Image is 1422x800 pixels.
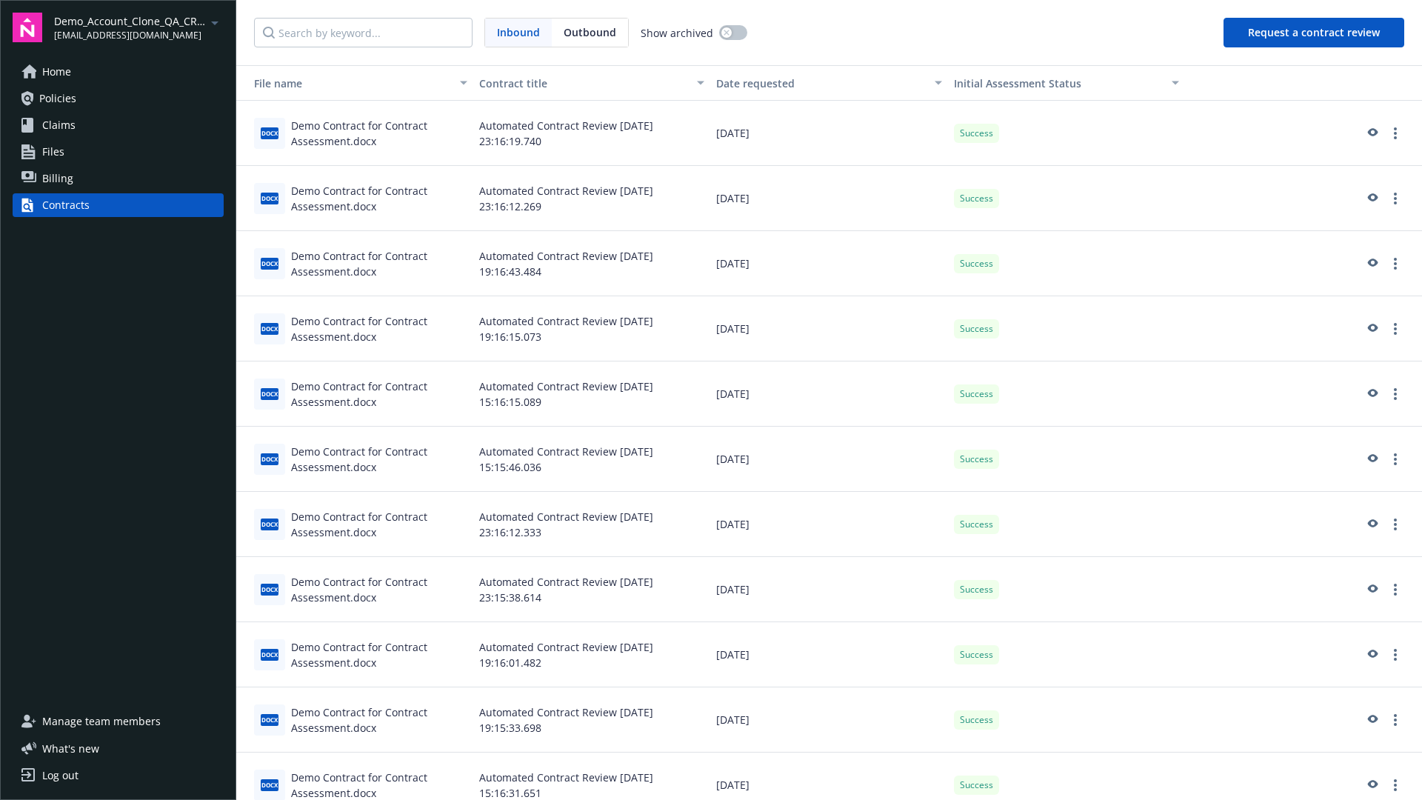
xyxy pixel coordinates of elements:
[39,87,76,110] span: Policies
[206,13,224,31] a: arrowDropDown
[710,427,947,492] div: [DATE]
[291,183,467,214] div: Demo Contract for Contract Assessment.docx
[710,557,947,622] div: [DATE]
[42,113,76,137] span: Claims
[291,379,467,410] div: Demo Contract for Contract Assessment.docx
[1363,646,1381,664] a: preview
[954,76,1081,90] span: Initial Assessment Status
[473,231,710,296] div: Automated Contract Review [DATE] 19:16:43.484
[291,574,467,605] div: Demo Contract for Contract Assessment.docx
[1386,516,1404,533] a: more
[473,65,710,101] button: Contract title
[42,193,90,217] div: Contracts
[960,387,993,401] span: Success
[54,13,206,29] span: Demo_Account_Clone_QA_CR_Tests_Demo
[261,453,278,464] span: docx
[954,76,1163,91] div: Toggle SortBy
[473,687,710,753] div: Automated Contract Review [DATE] 19:15:33.698
[960,322,993,336] span: Success
[1363,516,1381,533] a: preview
[1363,124,1381,142] a: preview
[13,87,224,110] a: Policies
[552,19,628,47] span: Outbound
[960,453,993,466] span: Success
[254,18,473,47] input: Search by keyword...
[261,779,278,790] span: docx
[641,25,713,41] span: Show archived
[1363,385,1381,403] a: preview
[42,167,73,190] span: Billing
[960,192,993,205] span: Success
[1386,776,1404,794] a: more
[261,193,278,204] span: docx
[710,166,947,231] div: [DATE]
[42,60,71,84] span: Home
[710,687,947,753] div: [DATE]
[13,741,123,756] button: What's new
[261,323,278,334] span: docx
[54,13,224,42] button: Demo_Account_Clone_QA_CR_Tests_Demo[EMAIL_ADDRESS][DOMAIN_NAME]arrowDropDown
[291,248,467,279] div: Demo Contract for Contract Assessment.docx
[1363,320,1381,338] a: preview
[291,118,467,149] div: Demo Contract for Contract Assessment.docx
[13,167,224,190] a: Billing
[960,518,993,531] span: Success
[1386,581,1404,599] a: more
[13,113,224,137] a: Claims
[42,741,99,756] span: What ' s new
[710,65,947,101] button: Date requested
[1386,255,1404,273] a: more
[1363,581,1381,599] a: preview
[13,140,224,164] a: Files
[497,24,540,40] span: Inbound
[1386,385,1404,403] a: more
[960,713,993,727] span: Success
[960,779,993,792] span: Success
[261,584,278,595] span: docx
[473,492,710,557] div: Automated Contract Review [DATE] 23:16:12.333
[1386,190,1404,207] a: more
[710,622,947,687] div: [DATE]
[242,76,451,91] div: Toggle SortBy
[473,427,710,492] div: Automated Contract Review [DATE] 15:15:46.036
[960,127,993,140] span: Success
[960,648,993,661] span: Success
[42,140,64,164] span: Files
[960,583,993,596] span: Success
[291,639,467,670] div: Demo Contract for Contract Assessment.docx
[13,710,224,733] a: Manage team members
[473,557,710,622] div: Automated Contract Review [DATE] 23:15:38.614
[1386,320,1404,338] a: more
[1363,776,1381,794] a: preview
[291,444,467,475] div: Demo Contract for Contract Assessment.docx
[710,101,947,166] div: [DATE]
[473,622,710,687] div: Automated Contract Review [DATE] 19:16:01.482
[485,19,552,47] span: Inbound
[291,704,467,736] div: Demo Contract for Contract Assessment.docx
[1224,18,1404,47] button: Request a contract review
[479,76,688,91] div: Contract title
[42,764,79,787] div: Log out
[473,166,710,231] div: Automated Contract Review [DATE] 23:16:12.269
[261,258,278,269] span: docx
[242,76,451,91] div: File name
[710,492,947,557] div: [DATE]
[13,193,224,217] a: Contracts
[54,29,206,42] span: [EMAIL_ADDRESS][DOMAIN_NAME]
[1386,646,1404,664] a: more
[13,13,42,42] img: navigator-logo.svg
[261,388,278,399] span: docx
[710,361,947,427] div: [DATE]
[291,509,467,540] div: Demo Contract for Contract Assessment.docx
[473,361,710,427] div: Automated Contract Review [DATE] 15:16:15.089
[716,76,925,91] div: Date requested
[1363,450,1381,468] a: preview
[1363,255,1381,273] a: preview
[1363,711,1381,729] a: preview
[261,649,278,660] span: docx
[13,60,224,84] a: Home
[473,296,710,361] div: Automated Contract Review [DATE] 19:16:15.073
[710,296,947,361] div: [DATE]
[1386,450,1404,468] a: more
